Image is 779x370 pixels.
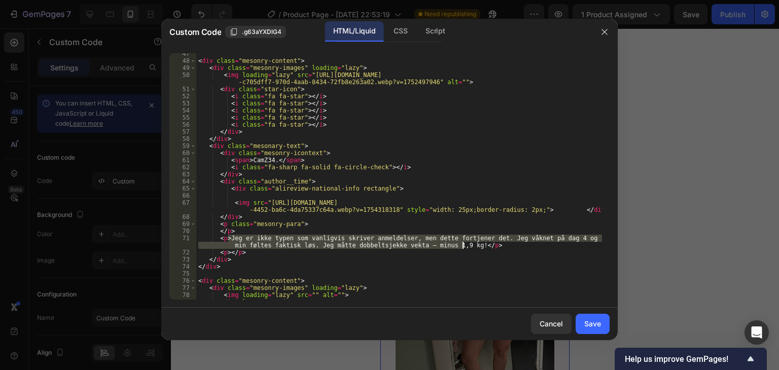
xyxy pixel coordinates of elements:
[169,121,196,128] div: 56
[169,100,196,107] div: 53
[584,318,601,329] div: Save
[169,93,196,100] div: 52
[385,21,415,42] div: CSS
[169,50,196,57] div: 47
[169,299,196,306] div: 79
[169,228,196,235] div: 70
[169,164,196,171] div: 62
[85,97,104,112] span: 4.9
[13,63,56,72] div: Custom Code
[169,256,196,263] div: 73
[169,178,196,185] div: 64
[169,150,196,157] div: 60
[169,284,196,291] div: 77
[13,49,176,76] h2: Synlige resultater, delt av kvinner akkurat som deg.
[225,26,286,38] button: .g63aYXDlG4
[169,199,196,213] div: 67
[169,263,196,270] div: 74
[745,320,769,345] div: Open Intercom Messenger
[169,249,196,256] div: 72
[60,128,129,138] div: 5087 fornøyde kunder
[242,27,281,36] span: .g63aYXDlG4
[325,21,383,42] div: HTML/Liquid
[169,64,196,71] div: 49
[625,353,757,365] button: Show survey - Help us improve GemPages!
[169,192,196,199] div: 66
[169,142,196,150] div: 59
[169,171,196,178] div: 63
[576,314,610,334] button: Save
[169,277,196,284] div: 76
[169,291,196,299] div: 78
[531,314,572,334] button: Cancel
[417,21,453,42] div: Script
[169,114,196,121] div: 55
[169,185,196,192] div: 65
[169,270,196,277] div: 75
[169,71,196,86] div: 50
[169,128,196,135] div: 57
[169,107,196,114] div: 54
[169,26,221,38] span: Custom Code
[169,157,196,164] div: 61
[169,57,196,64] div: 48
[169,235,196,249] div: 71
[540,318,563,329] div: Cancel
[169,135,196,142] div: 58
[169,213,196,220] div: 68
[625,354,745,364] span: Help us improve GemPages!
[169,220,196,228] div: 69
[169,86,196,93] div: 51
